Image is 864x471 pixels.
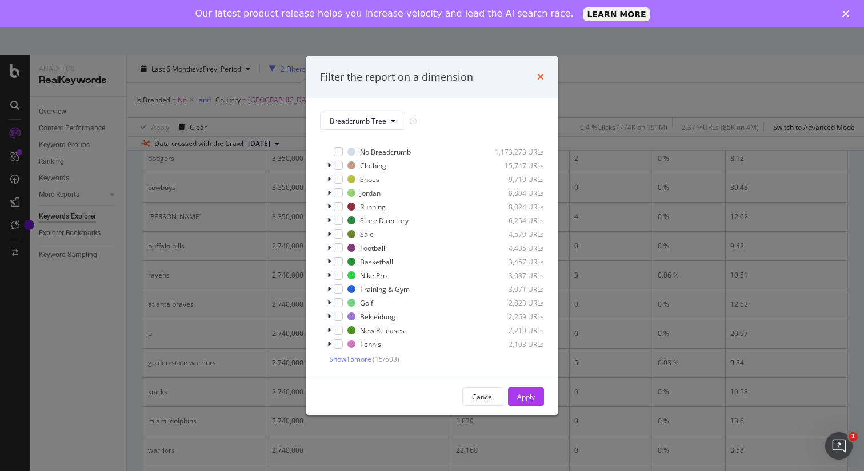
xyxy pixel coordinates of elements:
[825,432,853,460] iframe: Intercom live chat
[508,387,544,406] button: Apply
[488,298,544,308] div: 2,823 URLs
[488,257,544,267] div: 3,457 URLs
[488,326,544,335] div: 2,219 URLs
[360,216,409,225] div: Store Directory
[320,112,405,130] button: Breadcrumb Tree
[360,202,386,212] div: Running
[583,7,651,21] a: LEARN MORE
[488,271,544,280] div: 3,087 URLs
[842,10,854,17] div: Close
[360,229,374,239] div: Sale
[517,392,535,402] div: Apply
[488,216,544,225] div: 6,254 URLs
[360,243,385,253] div: Football
[360,326,405,335] div: New Releases
[488,161,544,171] div: 15,747 URLs
[488,147,544,157] div: 1,173,273 URLs
[537,70,544,85] div: times
[360,312,395,322] div: Bekleidung
[360,284,410,294] div: Training & Gym
[462,387,503,406] button: Cancel
[360,257,393,267] div: Basketball
[472,392,494,402] div: Cancel
[306,56,558,415] div: modal
[373,354,399,364] span: ( 15 / 503 )
[488,243,544,253] div: 4,435 URLs
[849,432,858,441] span: 1
[488,339,544,349] div: 2,103 URLs
[488,188,544,198] div: 8,804 URLs
[488,229,544,239] div: 4,570 URLs
[330,116,386,126] span: Breadcrumb Tree
[360,175,379,184] div: Shoes
[360,339,381,349] div: Tennis
[195,8,574,19] div: Our latest product release helps you increase velocity and lead the AI search race.
[360,188,381,198] div: Jordan
[488,312,544,322] div: 2,269 URLs
[360,298,373,308] div: Golf
[360,147,411,157] div: No Breadcrumb
[488,175,544,184] div: 9,710 URLs
[488,202,544,212] div: 8,024 URLs
[360,271,387,280] div: Nike Pro
[488,284,544,294] div: 3,071 URLs
[329,354,371,364] span: Show 15 more
[360,161,386,171] div: Clothing
[320,70,473,85] div: Filter the report on a dimension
